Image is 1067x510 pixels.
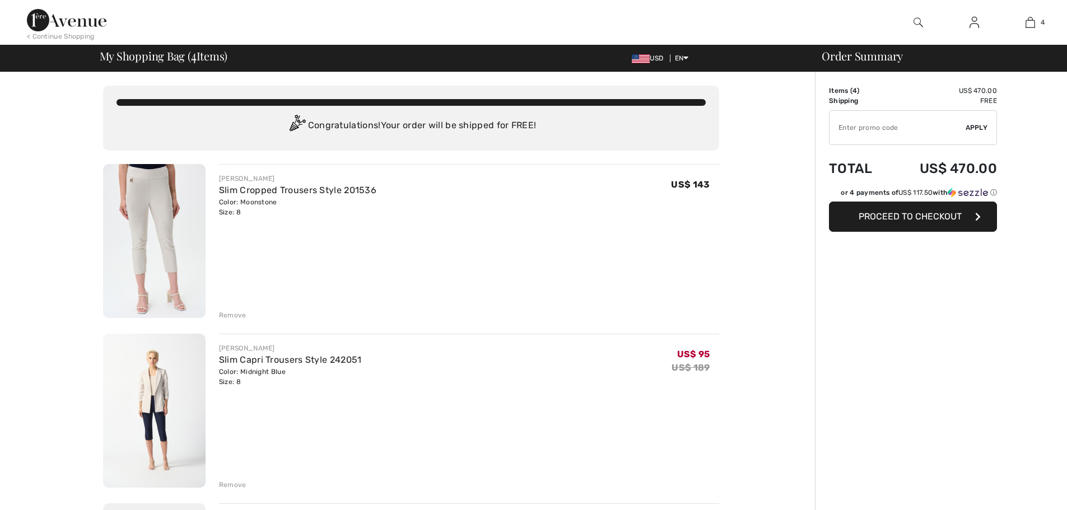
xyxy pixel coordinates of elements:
[966,123,988,133] span: Apply
[889,149,997,188] td: US$ 470.00
[219,354,362,365] a: Slim Capri Trousers Style 242051
[219,343,362,353] div: [PERSON_NAME]
[219,197,376,217] div: Color: Moonstone Size: 8
[889,96,997,106] td: Free
[677,349,710,359] span: US$ 95
[996,476,1056,504] iframe: Opens a widget where you can chat to one of our agents
[632,54,668,62] span: USD
[27,31,95,41] div: < Continue Shopping
[829,149,889,188] td: Total
[859,211,962,222] span: Proceed to Checkout
[961,16,988,30] a: Sign In
[1003,16,1057,29] a: 4
[829,96,889,106] td: Shipping
[829,86,889,96] td: Items ( )
[219,310,246,320] div: Remove
[852,87,857,95] span: 4
[219,367,362,387] div: Color: Midnight Blue Size: 8
[27,9,106,31] img: 1ère Avenue
[948,188,988,198] img: Sezzle
[191,48,197,62] span: 4
[286,115,308,137] img: Congratulation2.svg
[219,174,376,184] div: [PERSON_NAME]
[117,115,706,137] div: Congratulations! Your order will be shipped for FREE!
[219,480,246,490] div: Remove
[103,164,206,318] img: Slim Cropped Trousers Style 201536
[914,16,923,29] img: search the website
[632,54,650,63] img: US Dollar
[898,189,933,196] span: US$ 117.50
[103,334,206,488] img: Slim Capri Trousers Style 242051
[808,50,1060,62] div: Order Summary
[671,179,710,190] span: US$ 143
[1026,16,1035,29] img: My Bag
[675,54,689,62] span: EN
[100,50,228,62] span: My Shopping Bag ( Items)
[889,86,997,96] td: US$ 470.00
[830,111,966,144] input: Promo code
[1041,17,1045,27] span: 4
[829,202,997,232] button: Proceed to Checkout
[970,16,979,29] img: My Info
[219,185,376,195] a: Slim Cropped Trousers Style 201536
[841,188,997,198] div: or 4 payments of with
[829,188,997,202] div: or 4 payments ofUS$ 117.50withSezzle Click to learn more about Sezzle
[672,362,710,373] s: US$ 189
